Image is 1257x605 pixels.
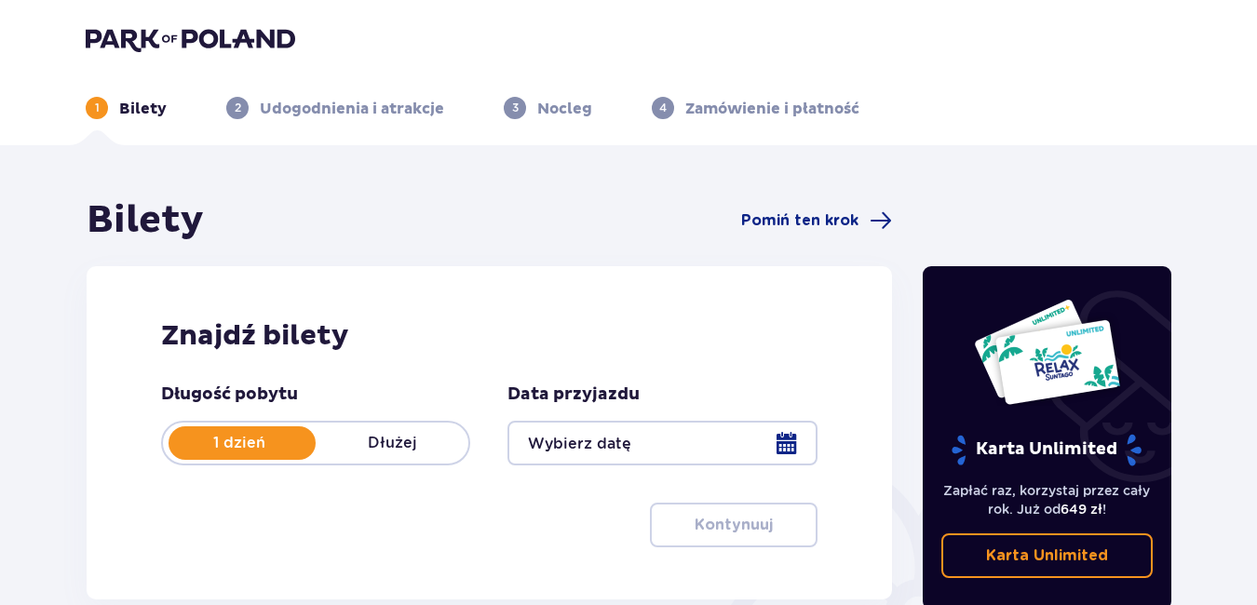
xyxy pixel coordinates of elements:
[316,433,468,453] p: Dłużej
[260,99,444,119] p: Udogodnienia i atrakcje
[941,481,1154,518] p: Zapłać raz, korzystaj przez cały rok. Już od !
[512,100,519,116] p: 3
[161,318,818,354] h2: Znajdź bilety
[941,533,1154,578] a: Karta Unlimited
[950,434,1143,466] p: Karta Unlimited
[163,433,316,453] p: 1 dzień
[973,298,1121,406] img: Dwie karty całoroczne do Suntago z napisem 'UNLIMITED RELAX', na białym tle z tropikalnymi liśćmi...
[119,99,167,119] p: Bilety
[161,383,298,406] p: Długość pobytu
[659,100,667,116] p: 4
[652,97,859,119] div: 4Zamówienie i płatność
[504,97,592,119] div: 3Nocleg
[95,100,100,116] p: 1
[741,209,892,232] a: Pomiń ten krok
[507,383,640,406] p: Data przyjazdu
[537,99,592,119] p: Nocleg
[87,197,204,244] h1: Bilety
[741,210,858,231] span: Pomiń ten krok
[86,26,295,52] img: Park of Poland logo
[1061,502,1102,517] span: 649 zł
[650,503,818,547] button: Kontynuuj
[235,100,241,116] p: 2
[86,97,167,119] div: 1Bilety
[226,97,444,119] div: 2Udogodnienia i atrakcje
[695,515,773,535] p: Kontynuuj
[986,545,1108,566] p: Karta Unlimited
[685,99,859,119] p: Zamówienie i płatność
